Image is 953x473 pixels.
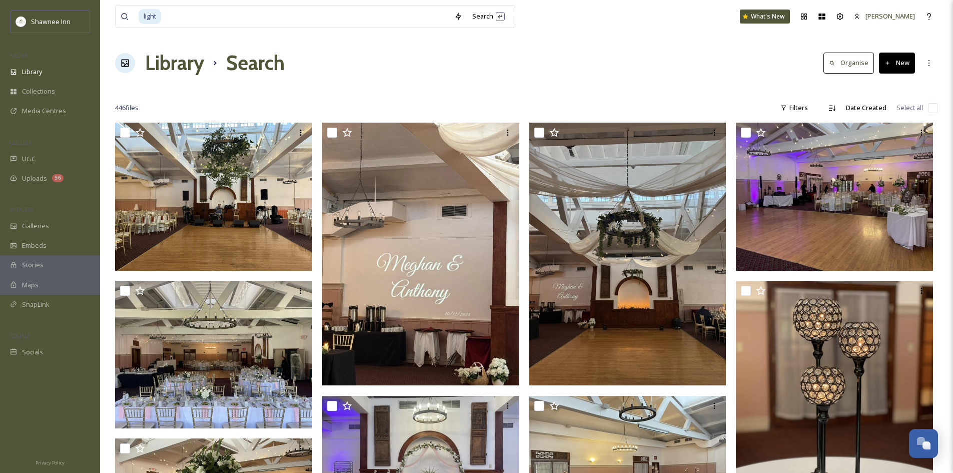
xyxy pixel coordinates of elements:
span: MEDIA [10,52,28,59]
h1: Search [226,48,285,78]
span: SOCIALS [10,332,30,339]
span: [PERSON_NAME] [865,12,915,21]
img: ext_1754079511.382782_archibaldmackenzie16@gmail.com-463441480_10233751654957054_6596035317067997... [115,123,312,271]
span: light [139,9,161,24]
div: Search [467,7,510,26]
button: New [879,53,915,73]
div: 56 [52,174,64,182]
span: Collections [22,87,55,96]
img: ext_1754079508.812448_archibaldmackenzie16@gmail.com-450607809_10232695321109368_4635178456722650... [736,123,933,271]
span: WIDGETS [10,206,33,213]
span: Stories [22,260,44,270]
span: Socials [22,347,43,357]
a: Library [145,48,204,78]
span: SnapLink [22,300,50,309]
a: Organise [823,53,879,73]
span: Privacy Policy [36,459,65,466]
div: Filters [775,98,813,118]
div: Date Created [841,98,891,118]
img: ext_1754079509.741808_archibaldmackenzie16@gmail.com-463067757_10233751647556869_8451282514338413... [529,123,726,385]
span: UGC [22,154,36,164]
img: shawnee-300x300.jpg [16,17,26,27]
span: Media Centres [22,106,66,116]
a: [PERSON_NAME] [849,7,920,26]
button: Organise [823,53,874,73]
span: Maps [22,280,39,290]
img: ext_1754079508.487801_archibaldmackenzie16@gmail.com-450614431_10232695342869912_6914823427716026... [115,281,312,429]
span: 446 file s [115,103,139,113]
span: Uploads [22,174,47,183]
span: Library [22,67,42,77]
span: Shawnee Inn [31,17,71,26]
span: Galleries [22,221,49,231]
button: Open Chat [909,429,938,458]
span: COLLECT [10,139,32,146]
span: Embeds [22,241,47,250]
a: Privacy Policy [36,456,65,468]
span: Select all [896,103,923,113]
img: ext_1754079511.331407_archibaldmackenzie16@gmail.com-463385915_10233751649916928_6581345749084656... [322,123,519,385]
a: What's New [740,10,790,24]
